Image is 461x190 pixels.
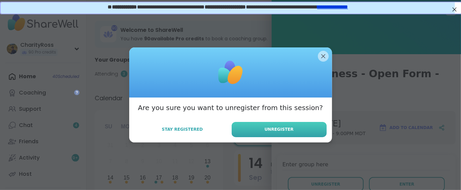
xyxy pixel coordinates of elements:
[162,126,203,132] span: Stay Registered
[138,103,323,112] h3: Are you sure you want to unregister from this session?
[232,122,327,137] button: Unregister
[135,122,230,136] button: Stay Registered
[264,126,294,132] span: Unregister
[214,56,248,89] img: ShareWell Logomark
[74,90,79,95] iframe: Spotlight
